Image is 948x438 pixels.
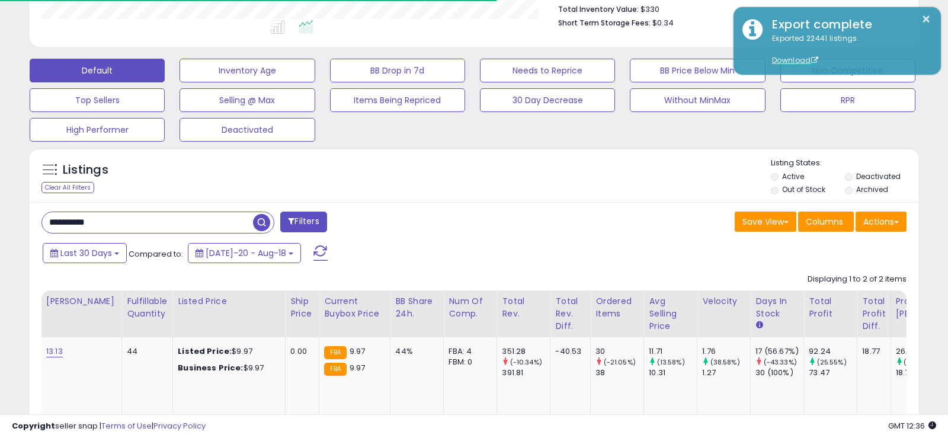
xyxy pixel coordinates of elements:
div: 11.71 [649,346,697,357]
div: 92.24 [809,346,857,357]
small: (40.05%) [904,357,934,367]
button: Deactivated [180,118,315,142]
button: Save View [735,212,796,232]
div: Num of Comp. [449,295,492,320]
div: 17 (56.67%) [755,346,803,357]
strong: Copyright [12,420,55,431]
b: Business Price: [178,362,243,373]
div: Days In Stock [755,295,799,320]
div: [PERSON_NAME] [46,295,117,308]
button: BB Drop in 7d [330,59,465,82]
div: Total Profit Diff. [862,295,885,333]
a: 13.13 [46,346,63,357]
div: Avg Selling Price [649,295,692,333]
button: Without MinMax [630,88,765,112]
button: Default [30,59,165,82]
div: $9.97 [178,346,276,357]
span: 9.97 [350,346,366,357]
span: 2025-09-18 12:36 GMT [888,420,936,431]
div: FBA: 4 [449,346,488,357]
div: seller snap | | [12,421,206,432]
div: Total Rev. [502,295,545,320]
div: Clear All Filters [41,182,94,193]
label: Archived [856,184,888,194]
div: Listed Price [178,295,280,308]
div: 44% [395,346,434,357]
span: $0.34 [652,17,674,28]
span: Compared to: [129,248,183,260]
div: Ship Price [290,295,314,320]
div: -40.53 [555,346,581,357]
div: Total Rev. Diff. [555,295,585,333]
small: (-43.33%) [764,357,797,367]
div: 0.00 [290,346,310,357]
b: Listed Price: [178,346,232,357]
span: Last 30 Days [60,247,112,259]
button: Last 30 Days [43,243,127,263]
button: 30 Day Decrease [480,88,615,112]
div: $9.97 [178,363,276,373]
button: Inventory Age [180,59,315,82]
div: BB Share 24h. [395,295,438,320]
div: 38 [595,367,643,378]
small: (25.55%) [817,357,847,367]
small: (38.58%) [710,357,740,367]
small: FBA [324,363,346,376]
div: Velocity [702,295,745,308]
div: Export complete [763,16,932,33]
div: 73.47 [809,367,857,378]
b: Total Inventory Value: [558,4,639,14]
div: 1.27 [702,367,750,378]
div: Ordered Items [595,295,639,320]
div: 44 [127,346,164,357]
div: 1.76 [702,346,750,357]
span: [DATE]-20 - Aug-18 [206,247,286,259]
span: Columns [806,216,843,228]
button: × [921,12,931,27]
span: 9.97 [350,362,366,373]
a: Download [772,55,818,65]
li: $330 [558,1,898,15]
button: Needs to Reprice [480,59,615,82]
button: Top Sellers [30,88,165,112]
div: 30 [595,346,643,357]
div: 391.81 [502,367,550,378]
div: Fulfillable Quantity [127,295,168,320]
button: Selling @ Max [180,88,315,112]
a: Privacy Policy [153,420,206,431]
small: (-21.05%) [604,357,636,367]
div: 351.28 [502,346,550,357]
div: 30 (100%) [755,367,803,378]
button: Columns [798,212,854,232]
b: Short Term Storage Fees: [558,18,651,28]
small: FBA [324,346,346,359]
button: RPR [780,88,915,112]
button: High Performer [30,118,165,142]
label: Deactivated [856,171,901,181]
button: Actions [856,212,907,232]
button: Items Being Repriced [330,88,465,112]
small: (-10.34%) [510,357,542,367]
label: Out of Stock [782,184,825,194]
small: (13.58%) [657,357,685,367]
div: Displaying 1 to 2 of 2 items [808,274,907,285]
button: Filters [280,212,326,232]
h5: Listings [63,162,108,178]
div: Exported 22441 listings. [763,33,932,66]
div: FBM: 0 [449,357,488,367]
label: Active [782,171,804,181]
button: [DATE]-20 - Aug-18 [188,243,301,263]
small: Days In Stock. [755,320,763,331]
p: Listing States: [771,158,918,169]
div: 18.77 [862,346,881,357]
div: 10.31 [649,367,697,378]
div: Current Buybox Price [324,295,385,320]
div: Total Profit [809,295,852,320]
a: Terms of Use [101,420,152,431]
button: BB Price Below Min [630,59,765,82]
